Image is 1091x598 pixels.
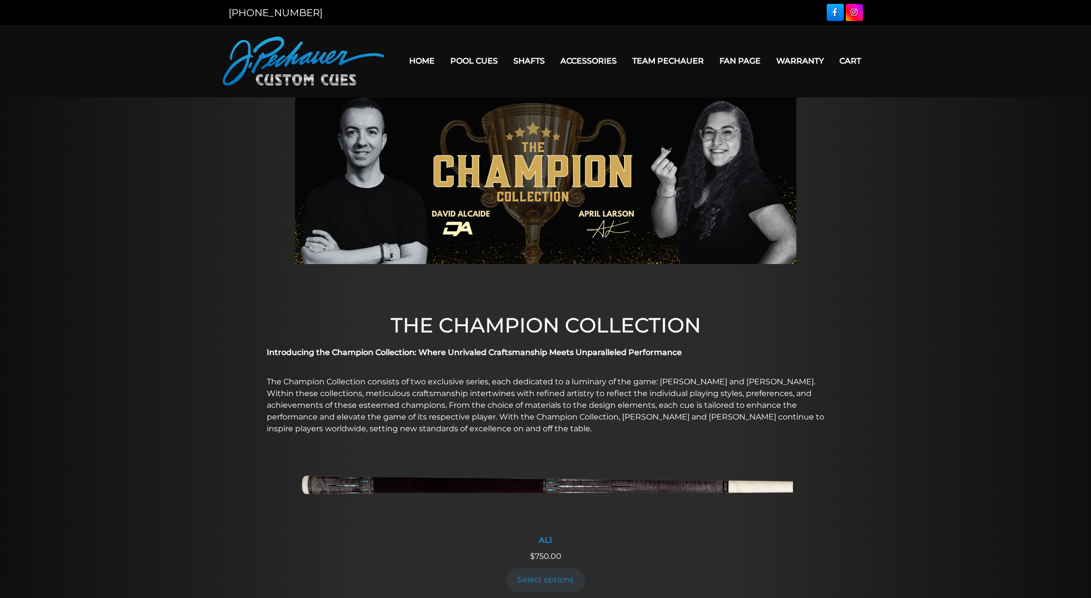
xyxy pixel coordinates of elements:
a: Add to cart: “AL1” [506,568,585,592]
a: Home [401,48,442,73]
a: Accessories [553,48,625,73]
img: Pechauer Custom Cues [223,37,384,86]
a: Shafts [506,48,553,73]
p: The Champion Collection consists of two exclusive series, each dedicated to a luminary of the gam... [267,376,825,435]
a: Team Pechauer [625,48,712,73]
img: AL1 [299,447,793,530]
span: $ [530,552,535,561]
a: Pool Cues [442,48,506,73]
strong: Introducing the Champion Collection: Where Unrivaled Craftsmanship Meets Unparalleled Performance [267,348,682,357]
a: AL1 AL1 [299,447,793,551]
a: Fan Page [712,48,768,73]
span: 750.00 [530,552,561,561]
a: Warranty [768,48,832,73]
a: [PHONE_NUMBER] [229,7,323,19]
a: Cart [832,48,869,73]
div: AL1 [299,535,793,545]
